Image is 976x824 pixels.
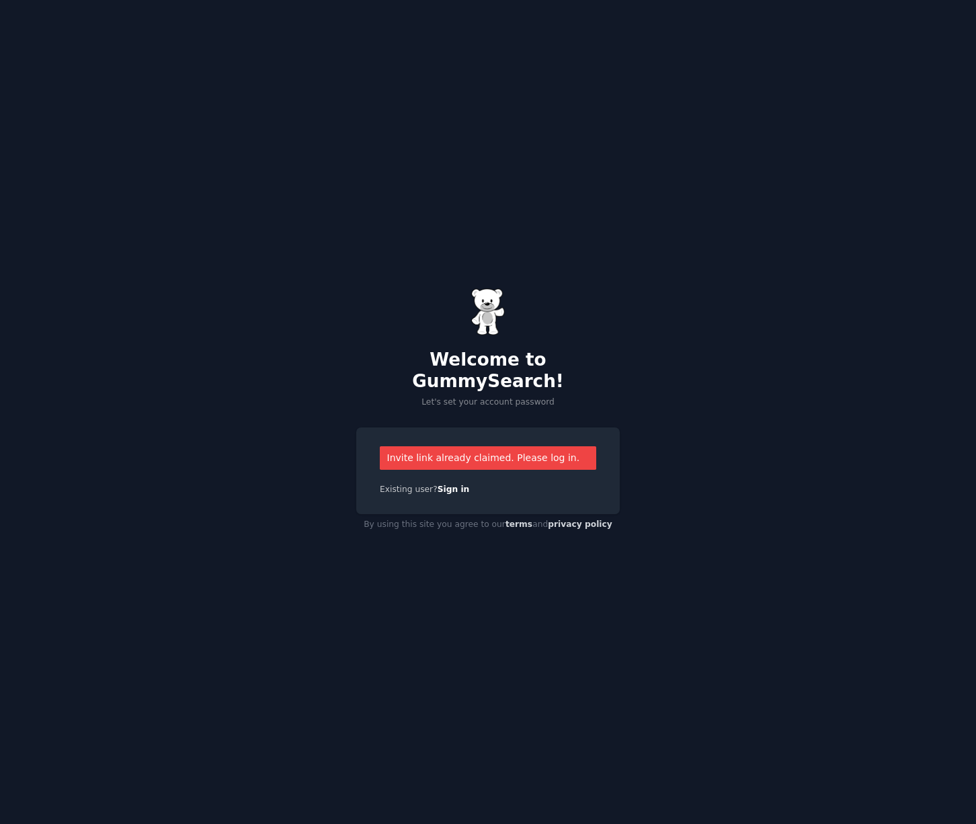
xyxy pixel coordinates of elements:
a: privacy policy [548,520,612,529]
div: Invite link already claimed. Please log in. [380,446,596,470]
span: Existing user? [380,485,438,494]
img: Gummy Bear [471,288,505,335]
div: By using this site you agree to our and [356,514,620,536]
a: Sign in [438,485,470,494]
a: terms [505,520,532,529]
p: Let's set your account password [356,397,620,409]
h2: Welcome to GummySearch! [356,349,620,392]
